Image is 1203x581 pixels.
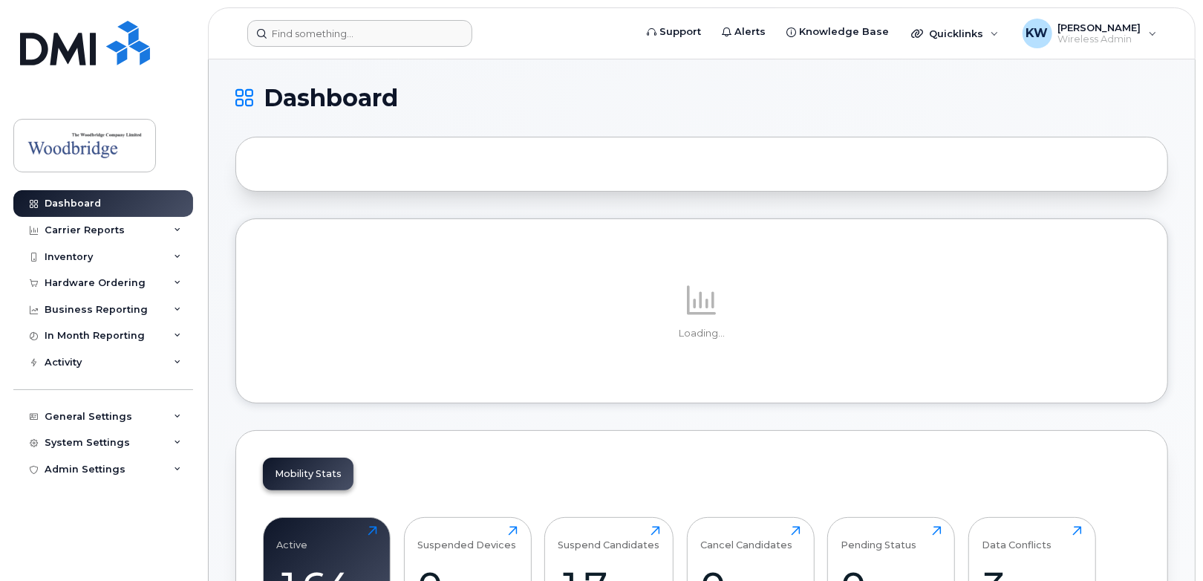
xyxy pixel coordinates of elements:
div: Active [277,526,308,551]
p: Loading... [263,327,1141,340]
div: Data Conflicts [982,526,1052,551]
div: Suspended Devices [417,526,516,551]
span: Dashboard [264,87,398,109]
div: Pending Status [841,526,917,551]
div: Cancel Candidates [700,526,792,551]
div: Suspend Candidates [558,526,660,551]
